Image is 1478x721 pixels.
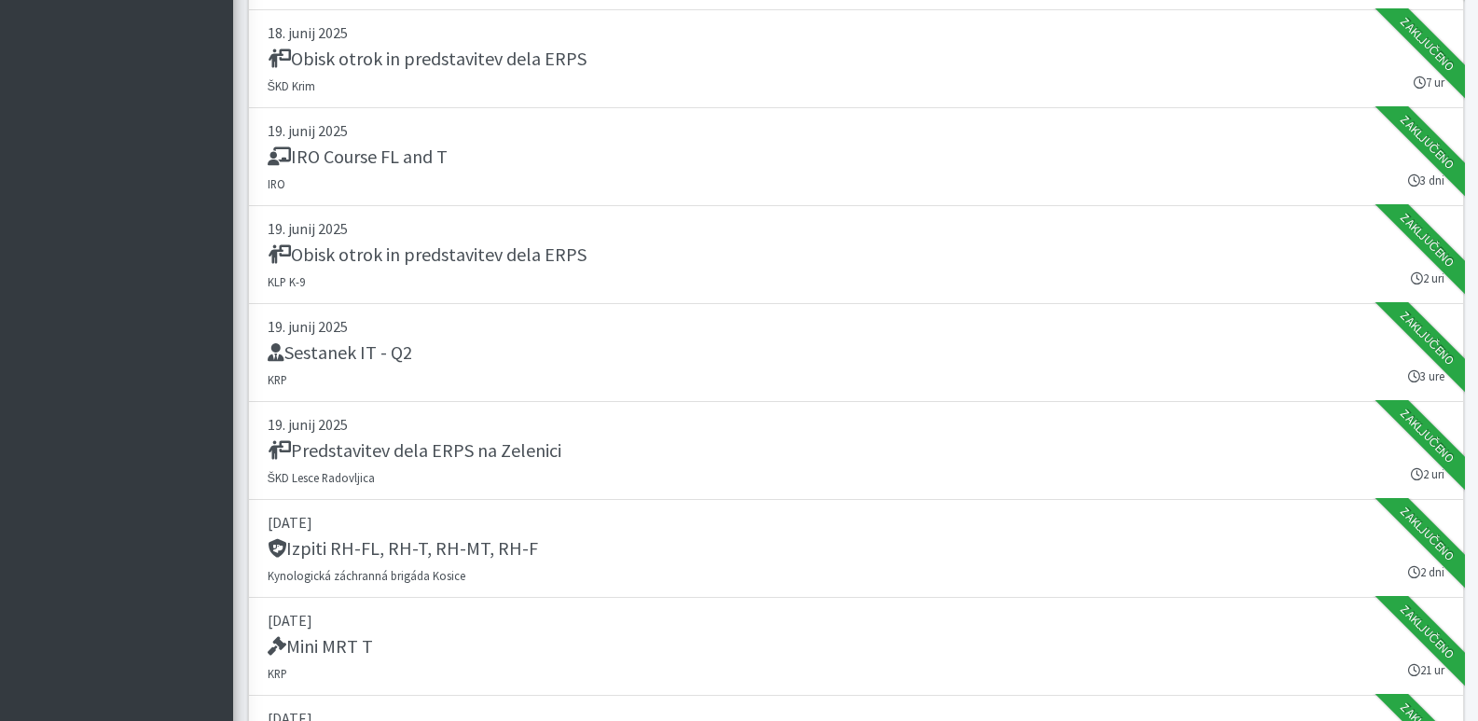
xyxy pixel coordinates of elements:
small: Kynologická záchranná brigáda Kosice [268,568,465,583]
p: 19. junij 2025 [268,119,1444,142]
h5: Izpiti RH-FL, RH-T, RH-MT, RH-F [268,537,538,560]
a: [DATE] Izpiti RH-FL, RH-T, RH-MT, RH-F Kynologická záchranná brigáda Kosice 2 dni Zaključeno [248,500,1464,598]
small: KLP K-9 [268,274,305,289]
a: 19. junij 2025 Sestanek IT - Q2 KRP 3 ure Zaključeno [248,304,1464,402]
a: 18. junij 2025 Obisk otrok in predstavitev dela ERPS ŠKD Krim 7 ur Zaključeno [248,10,1464,108]
p: [DATE] [268,511,1444,534]
p: [DATE] [268,609,1444,631]
h5: Mini MRT T [268,635,373,658]
small: ŠKD Lesce Radovljica [268,470,376,485]
h5: Predstavitev dela ERPS na Zelenici [268,439,561,462]
a: 19. junij 2025 Predstavitev dela ERPS na Zelenici ŠKD Lesce Radovljica 2 uri Zaključeno [248,402,1464,500]
small: KRP [268,372,287,387]
p: 19. junij 2025 [268,315,1444,338]
h5: Obisk otrok in predstavitev dela ERPS [268,48,587,70]
a: 19. junij 2025 Obisk otrok in predstavitev dela ERPS KLP K-9 2 uri Zaključeno [248,206,1464,304]
a: [DATE] Mini MRT T KRP 21 ur Zaključeno [248,598,1464,696]
a: 19. junij 2025 IRO Course FL and T IRO 3 dni Zaključeno [248,108,1464,206]
p: 18. junij 2025 [268,21,1444,44]
p: 19. junij 2025 [268,217,1444,240]
small: KRP [268,666,287,681]
small: ŠKD Krim [268,78,316,93]
h5: IRO Course FL and T [268,146,448,168]
h5: Sestanek IT - Q2 [268,341,412,364]
h5: Obisk otrok in predstavitev dela ERPS [268,243,587,266]
p: 19. junij 2025 [268,413,1444,436]
small: IRO [268,176,285,191]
